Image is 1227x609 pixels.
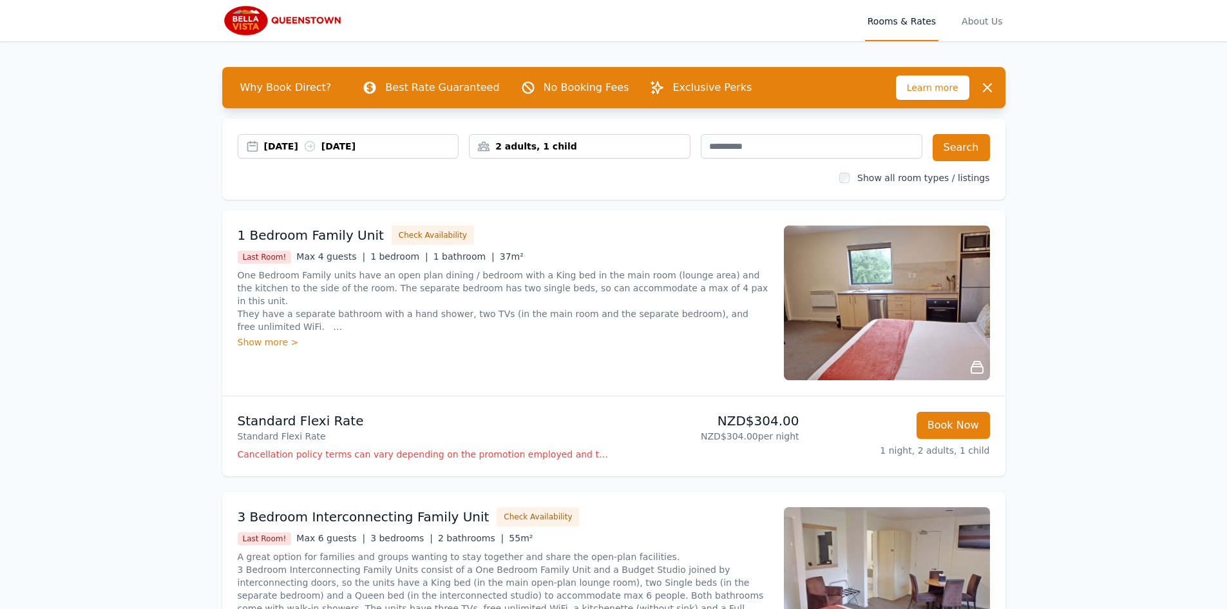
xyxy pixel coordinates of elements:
[857,173,989,183] label: Show all room types / listings
[933,134,990,161] button: Search
[619,430,799,443] p: NZD$304.00 per night
[544,80,629,95] p: No Booking Fees
[370,251,428,262] span: 1 bedroom |
[392,226,474,245] button: Check Availability
[296,251,365,262] span: Max 4 guests |
[264,140,459,153] div: [DATE] [DATE]
[896,75,969,100] span: Learn more
[370,533,433,543] span: 3 bedrooms |
[238,448,609,461] p: Cancellation policy terms can vary depending on the promotion employed and the time of stay of th...
[238,251,292,264] span: Last Room!
[296,533,365,543] span: Max 6 guests |
[497,507,579,527] button: Check Availability
[433,251,495,262] span: 1 bathroom |
[238,532,292,545] span: Last Room!
[222,5,346,36] img: Bella Vista Queenstown
[385,80,499,95] p: Best Rate Guaranteed
[238,336,768,349] div: Show more >
[509,533,533,543] span: 55m²
[470,140,690,153] div: 2 adults, 1 child
[238,430,609,443] p: Standard Flexi Rate
[238,508,490,526] h3: 3 Bedroom Interconnecting Family Unit
[230,75,342,101] span: Why Book Direct?
[810,444,990,457] p: 1 night, 2 adults, 1 child
[917,412,990,439] button: Book Now
[238,226,384,244] h3: 1 Bedroom Family Unit
[672,80,752,95] p: Exclusive Perks
[500,251,524,262] span: 37m²
[438,533,504,543] span: 2 bathrooms |
[238,269,768,333] p: One Bedroom Family units have an open plan dining / bedroom with a King bed in the main room (lou...
[238,412,609,430] p: Standard Flexi Rate
[619,412,799,430] p: NZD$304.00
